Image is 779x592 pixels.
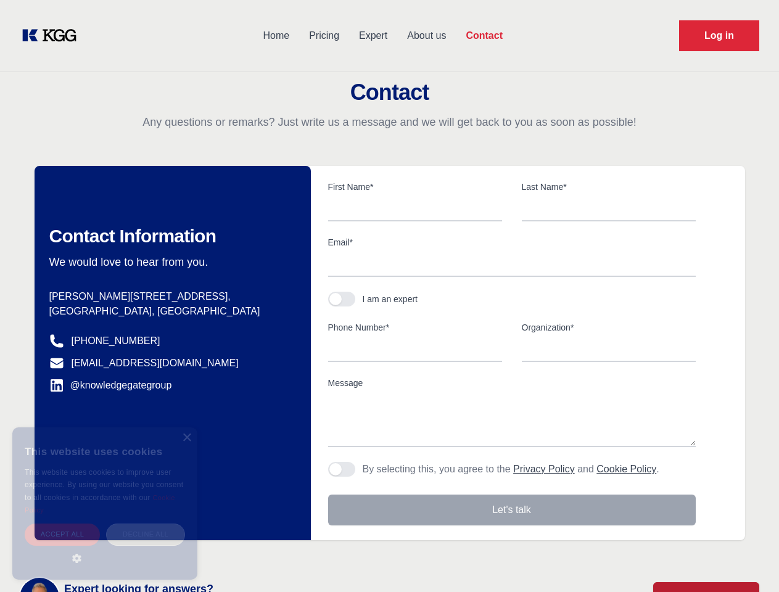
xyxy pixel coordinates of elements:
[25,524,100,545] div: Accept all
[596,464,656,474] a: Cookie Policy
[72,356,239,371] a: [EMAIL_ADDRESS][DOMAIN_NAME]
[49,378,172,393] a: @knowledgegategroup
[253,20,299,52] a: Home
[49,289,291,304] p: [PERSON_NAME][STREET_ADDRESS],
[717,533,779,592] iframe: Chat Widget
[522,181,696,193] label: Last Name*
[15,80,764,105] h2: Contact
[20,26,86,46] a: KOL Knowledge Platform: Talk to Key External Experts (KEE)
[363,293,418,305] div: I am an expert
[328,181,502,193] label: First Name*
[25,437,185,466] div: This website uses cookies
[14,580,76,587] div: Cookie settings
[328,236,696,249] label: Email*
[328,495,696,525] button: Let's talk
[25,494,175,514] a: Cookie Policy
[679,20,759,51] a: Request Demo
[456,20,513,52] a: Contact
[15,115,764,129] p: Any questions or remarks? Just write us a message and we will get back to you as soon as possible!
[299,20,349,52] a: Pricing
[182,434,191,443] div: Close
[25,468,183,502] span: This website uses cookies to improve user experience. By using our website you consent to all coo...
[72,334,160,348] a: [PHONE_NUMBER]
[328,321,502,334] label: Phone Number*
[49,255,291,269] p: We would love to hear from you.
[397,20,456,52] a: About us
[49,225,291,247] h2: Contact Information
[363,462,659,477] p: By selecting this, you agree to the and .
[328,377,696,389] label: Message
[349,20,397,52] a: Expert
[513,464,575,474] a: Privacy Policy
[49,304,291,319] p: [GEOGRAPHIC_DATA], [GEOGRAPHIC_DATA]
[522,321,696,334] label: Organization*
[106,524,185,545] div: Decline all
